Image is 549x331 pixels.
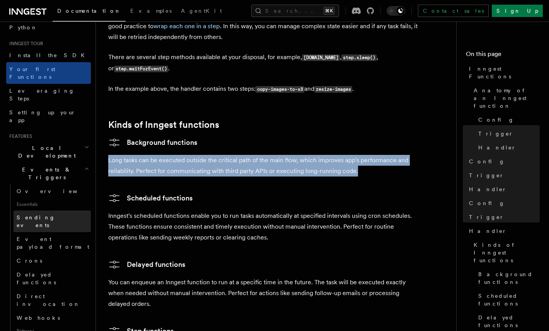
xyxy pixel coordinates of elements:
[469,158,505,165] span: Config
[324,7,334,15] kbd: ⌘K
[9,66,55,80] span: Your first Functions
[478,292,540,307] span: Scheduled functions
[341,54,377,61] code: step.sleep()
[314,86,352,93] code: resize-images
[126,2,176,21] a: Examples
[6,62,91,84] a: Your first Functions
[14,311,91,325] a: Webhooks
[108,258,185,271] a: Delayed functions
[474,87,540,110] span: Anatomy of an Inngest function
[469,213,504,221] span: Trigger
[17,315,60,321] span: Webhooks
[108,119,219,130] a: Kinds of Inngest functions
[469,199,505,207] span: Config
[6,48,91,62] a: Install the SDK
[469,227,507,235] span: Handler
[466,168,540,182] a: Trigger
[14,210,91,232] a: Sending events
[108,155,418,177] p: Long tasks can be executed outside the critical path of the main flow, which improves app's perfo...
[17,214,55,228] span: Sending events
[14,232,91,254] a: Event payload format
[466,224,540,238] a: Handler
[9,52,89,58] span: Install the SDK
[6,141,91,163] button: Local Development
[478,130,513,137] span: Trigger
[17,258,42,264] span: Crons
[6,144,84,160] span: Local Development
[466,210,540,224] a: Trigger
[53,2,126,22] a: Documentation
[492,5,543,17] a: Sign Up
[302,54,340,61] code: [DOMAIN_NAME]
[256,86,304,93] code: copy-images-to-s3
[9,88,75,102] span: Leveraging Steps
[471,83,540,113] a: Anatomy of an Inngest function
[176,2,227,21] a: AgentKit
[6,166,84,181] span: Events & Triggers
[9,24,38,31] span: Python
[17,236,89,250] span: Event payload format
[466,49,540,62] h4: On this page
[466,196,540,210] a: Config
[17,188,96,194] span: Overview
[14,198,91,210] span: Essentials
[114,66,168,72] code: step.waitForEvent()
[478,314,540,329] span: Delayed functions
[108,83,418,95] p: In the example above, the handler contains two steps: and .
[475,267,540,289] a: Background functions
[6,20,91,34] a: Python
[130,8,172,14] span: Examples
[6,133,32,139] span: Features
[469,185,507,193] span: Handler
[6,105,91,127] a: Setting up your app
[251,5,339,17] button: Search...⌘K
[475,289,540,311] a: Scheduled functions
[108,277,418,309] p: You can enqueue an Inngest function to run at a specific time in the future. The task will be exe...
[418,5,489,17] a: Contact sales
[108,210,418,243] p: Inngest's scheduled functions enable you to run tasks automatically at specified intervals using ...
[6,84,91,105] a: Leveraging Steps
[466,62,540,83] a: Inngest Functions
[6,163,91,184] button: Events & Triggers
[17,293,80,307] span: Direct invocation
[14,184,91,198] a: Overview
[9,109,76,123] span: Setting up your app
[471,238,540,267] a: Kinds of Inngest functions
[108,10,418,42] p: It's helpful to think of steps as code-level transactions. If your handler contains several indep...
[108,192,193,204] a: Scheduled functions
[466,154,540,168] a: Config
[469,171,504,179] span: Trigger
[478,270,540,286] span: Background functions
[181,8,222,14] span: AgentKit
[475,127,540,141] a: Trigger
[14,289,91,311] a: Direct invocation
[57,8,121,14] span: Documentation
[475,113,540,127] a: Config
[474,241,540,264] span: Kinds of Inngest functions
[469,65,540,80] span: Inngest Functions
[478,116,514,124] span: Config
[6,41,43,47] span: Inngest tour
[14,268,91,289] a: Delayed functions
[475,141,540,154] a: Handler
[153,22,220,30] a: wrap each one in a step
[466,182,540,196] a: Handler
[108,136,197,149] a: Background functions
[17,272,56,285] span: Delayed functions
[478,144,516,151] span: Handler
[108,52,418,74] p: There are several step methods available at your disposal, for example, , , or .
[387,6,405,15] button: Toggle dark mode
[14,254,91,268] a: Crons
